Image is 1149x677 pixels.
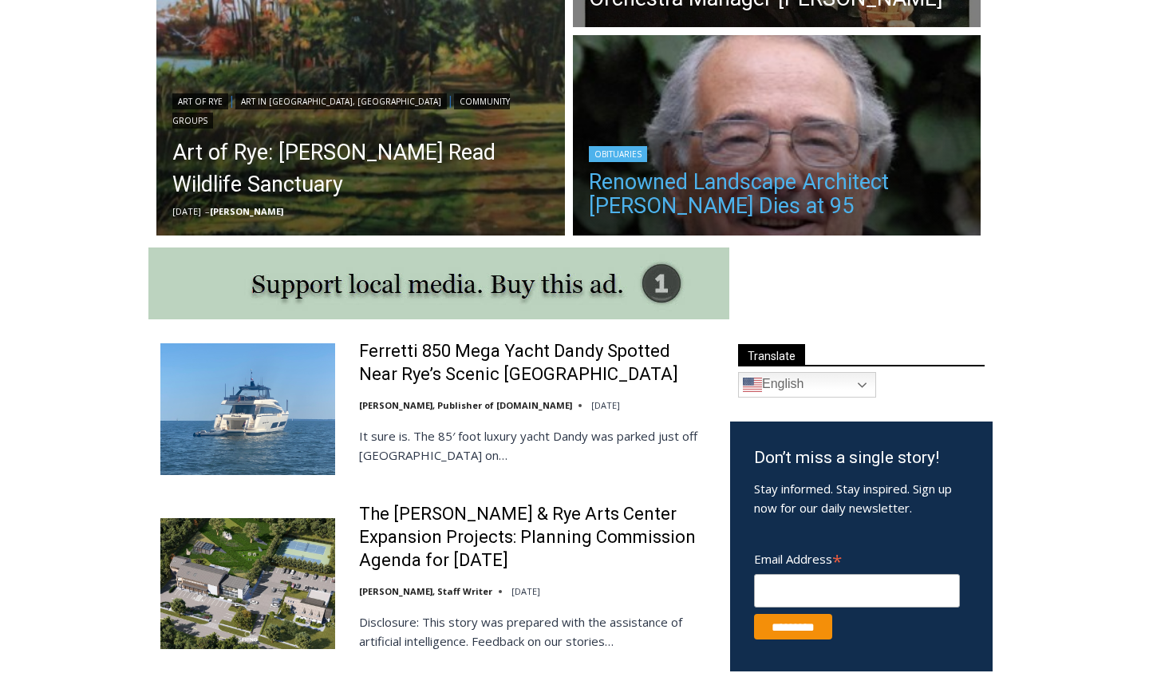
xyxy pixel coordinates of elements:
[754,445,969,471] h3: Don’t miss a single story!
[210,205,283,217] a: [PERSON_NAME]
[172,137,549,200] a: Art of Rye: [PERSON_NAME] Read Wildlife Sanctuary
[743,375,762,394] img: en
[754,479,969,517] p: Stay informed. Stay inspired. Sign up now for our daily newsletter.
[403,1,754,155] div: "[PERSON_NAME] and I covered the [DATE] Parade, which was a really eye opening experience as I ha...
[359,426,709,465] p: It sure is. The 85′ foot luxury yacht Dandy was parked just off [GEOGRAPHIC_DATA] on…
[359,399,572,411] a: [PERSON_NAME], Publisher of [DOMAIN_NAME]
[105,21,394,51] div: Book [PERSON_NAME]'s Good Humor for Your Drive by Birthday
[591,399,620,411] time: [DATE]
[172,205,201,217] time: [DATE]
[511,585,540,597] time: [DATE]
[359,585,492,597] a: [PERSON_NAME], Staff Writer
[148,247,729,319] img: support local media, buy this ad
[160,343,335,474] img: Ferretti 850 Mega Yacht Dandy Spotted Near Rye’s Scenic Parsonage Point
[160,518,335,649] img: The Osborn & Rye Arts Center Expansion Projects: Planning Commission Agenda for Tuesday, August 1...
[573,35,981,240] a: Read More Renowned Landscape Architect Peter Rolland Dies at 95
[359,340,709,386] a: Ferretti 850 Mega Yacht Dandy Spotted Near Rye’s Scenic [GEOGRAPHIC_DATA]
[172,90,549,129] div: | |
[589,170,965,218] a: Renowned Landscape Architect [PERSON_NAME] Dies at 95
[359,612,709,651] p: Disclosure: This story was prepared with the assistance of artificial intelligence. Feedback on o...
[384,155,773,199] a: Intern @ [DOMAIN_NAME]
[386,1,482,73] img: s_800_d653096d-cda9-4b24-94f4-9ae0c7afa054.jpeg
[205,205,210,217] span: –
[738,372,876,398] a: English
[359,503,709,572] a: The [PERSON_NAME] & Rye Arts Center Expansion Projects: Planning Commission Agenda for [DATE]
[235,93,447,109] a: Art in [GEOGRAPHIC_DATA], [GEOGRAPHIC_DATA]
[474,5,576,73] a: Book [PERSON_NAME]'s Good Humor for Your Event
[164,100,235,191] div: "the precise, almost orchestrated movements of cutting and assembling sushi and [PERSON_NAME] mak...
[573,35,981,240] img: Obituary - Peter George Rolland
[5,164,156,225] span: Open Tues. - Sun. [PHONE_NUMBER]
[417,159,740,195] span: Intern @ [DOMAIN_NAME]
[486,17,555,61] h4: Book [PERSON_NAME]'s Good Humor for Your Event
[1,160,160,199] a: Open Tues. - Sun. [PHONE_NUMBER]
[172,93,228,109] a: Art of Rye
[754,543,960,572] label: Email Address
[589,146,647,162] a: Obituaries
[738,344,805,366] span: Translate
